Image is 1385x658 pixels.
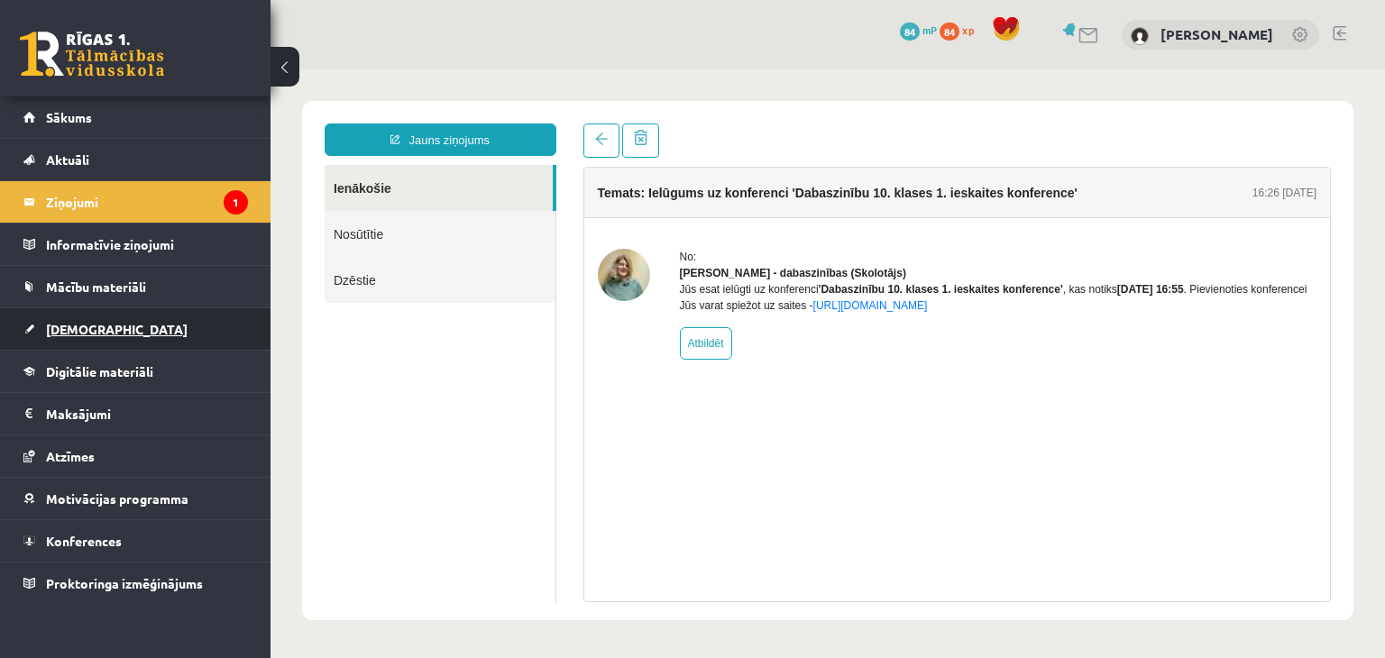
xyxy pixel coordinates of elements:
a: [URL][DOMAIN_NAME] [543,230,657,242]
span: [DEMOGRAPHIC_DATA] [46,321,188,337]
h4: Temats: Ielūgums uz konferenci 'Dabaszinību 10. klases 1. ieskaites konference' [327,116,807,131]
span: Digitālie materiāli [46,363,153,379]
span: Atzīmes [46,448,95,464]
span: Aktuāli [46,151,89,168]
a: Motivācijas programma [23,478,248,519]
a: 84 xp [940,23,983,37]
span: Proktoringa izmēģinājums [46,575,203,591]
span: 84 [940,23,959,41]
strong: [PERSON_NAME] - dabaszinības (Skolotājs) [409,197,636,210]
a: Atbildēt [409,258,462,290]
legend: Informatīvie ziņojumi [46,224,248,265]
a: Nosūtītie [54,142,285,187]
legend: Ziņojumi [46,181,248,223]
div: No: [409,179,1047,196]
span: Motivācijas programma [46,490,188,507]
a: Rīgas 1. Tālmācības vidusskola [20,32,164,77]
div: 16:26 [DATE] [982,115,1046,132]
a: Aktuāli [23,139,248,180]
a: Sākums [23,96,248,138]
a: [PERSON_NAME] [1160,25,1273,43]
div: Jūs esat ielūgti uz konferenci , kas notiks . Pievienoties konferencei Jūs varat spiežot uz saites - [409,212,1047,244]
a: [DEMOGRAPHIC_DATA] [23,308,248,350]
a: Ienākošie [54,96,282,142]
legend: Maksājumi [46,393,248,434]
span: Mācību materiāli [46,279,146,295]
a: Konferences [23,520,248,562]
span: Konferences [46,533,122,549]
a: Atzīmes [23,435,248,477]
a: Proktoringa izmēģinājums [23,562,248,604]
a: Dzēstie [54,187,285,233]
a: 84 mP [900,23,937,37]
img: Raivo Jurciks [1131,27,1149,45]
a: Maksājumi [23,393,248,434]
span: Sākums [46,109,92,125]
a: Mācību materiāli [23,266,248,307]
b: [DATE] 16:55 [847,214,913,226]
img: Sanita Baumane - dabaszinības [327,179,380,232]
a: Informatīvie ziņojumi [23,224,248,265]
i: 1 [224,190,248,215]
a: Ziņojumi1 [23,181,248,223]
span: xp [962,23,974,37]
a: Jauns ziņojums [54,54,286,87]
b: 'Dabaszinību 10. klases 1. ieskaites konference' [548,214,793,226]
a: Digitālie materiāli [23,351,248,392]
span: 84 [900,23,920,41]
span: mP [922,23,937,37]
